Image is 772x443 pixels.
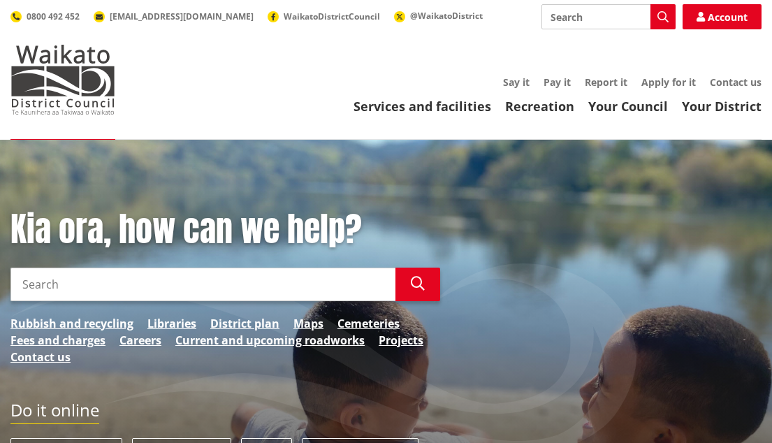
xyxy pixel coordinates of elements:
[588,98,668,115] a: Your Council
[394,10,483,22] a: @WaikatoDistrict
[683,4,762,29] a: Account
[710,75,762,89] a: Contact us
[10,210,440,250] h1: Kia ora, how can we help?
[503,75,530,89] a: Say it
[10,10,80,22] a: 0800 492 452
[337,315,400,332] a: Cemeteries
[10,400,99,425] h2: Do it online
[119,332,161,349] a: Careers
[110,10,254,22] span: [EMAIL_ADDRESS][DOMAIN_NAME]
[10,332,105,349] a: Fees and charges
[10,45,115,115] img: Waikato District Council - Te Kaunihera aa Takiwaa o Waikato
[27,10,80,22] span: 0800 492 452
[10,268,395,301] input: Search input
[293,315,323,332] a: Maps
[284,10,380,22] span: WaikatoDistrictCouncil
[175,332,365,349] a: Current and upcoming roadworks
[354,98,491,115] a: Services and facilities
[210,315,279,332] a: District plan
[147,315,196,332] a: Libraries
[544,75,571,89] a: Pay it
[541,4,676,29] input: Search input
[410,10,483,22] span: @WaikatoDistrict
[10,315,133,332] a: Rubbish and recycling
[505,98,574,115] a: Recreation
[682,98,762,115] a: Your District
[379,332,423,349] a: Projects
[10,349,71,365] a: Contact us
[94,10,254,22] a: [EMAIL_ADDRESS][DOMAIN_NAME]
[641,75,696,89] a: Apply for it
[585,75,627,89] a: Report it
[268,10,380,22] a: WaikatoDistrictCouncil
